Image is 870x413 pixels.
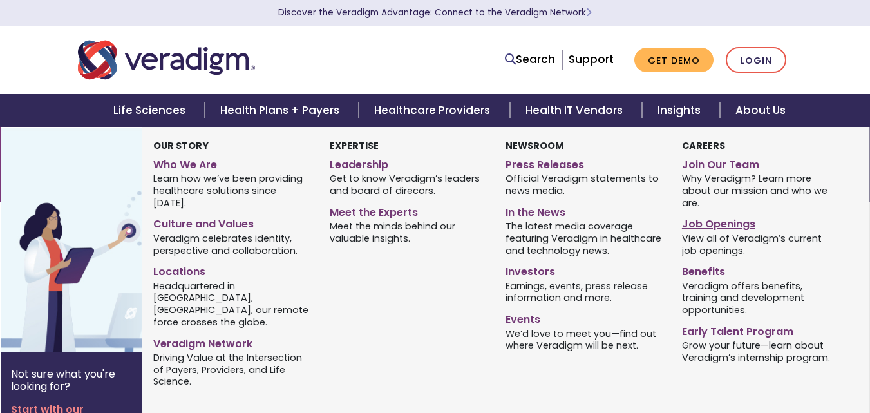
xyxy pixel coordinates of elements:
[569,52,614,67] a: Support
[682,139,725,152] strong: Careers
[153,231,310,256] span: Veradigm celebrates identity, perspective and collaboration.
[682,260,838,279] a: Benefits
[506,279,662,304] span: Earnings, events, press release information and more.
[153,351,310,388] span: Driving Value at the Intersection of Payers, Providers, and Life Science.
[682,213,838,231] a: Job Openings
[278,6,592,19] a: Discover the Veradigm Advantage: Connect to the Veradigm NetworkLearn More
[506,139,563,152] strong: Newsroom
[153,172,310,209] span: Learn how we’ve been providing healthcare solutions since [DATE].
[506,172,662,197] span: Official Veradigm statements to news media.
[330,201,486,220] a: Meet the Experts
[330,139,379,152] strong: Expertise
[98,94,205,127] a: Life Sciences
[330,153,486,172] a: Leadership
[153,332,310,351] a: Veradigm Network
[153,260,310,279] a: Locations
[506,153,662,172] a: Press Releases
[682,231,838,256] span: View all of Veradigm’s current job openings.
[1,127,208,352] img: Vector image of Veradigm’s Story
[726,47,786,73] a: Login
[78,39,255,81] img: Veradigm logo
[11,368,132,392] p: Not sure what you're looking for?
[510,94,642,127] a: Health IT Vendors
[153,153,310,172] a: Who We Are
[330,220,486,245] span: Meet the minds behind our valuable insights.
[682,320,838,339] a: Early Talent Program
[153,213,310,231] a: Culture and Values
[506,327,662,352] span: We’d love to meet you—find out where Veradigm will be next.
[634,48,714,73] a: Get Demo
[642,94,720,127] a: Insights
[153,139,209,152] strong: Our Story
[205,94,359,127] a: Health Plans + Payers
[682,172,838,209] span: Why Veradigm? Learn more about our mission and who we are.
[153,279,310,328] span: Headquartered in [GEOGRAPHIC_DATA], [GEOGRAPHIC_DATA], our remote force crosses the globe.
[720,94,801,127] a: About Us
[359,94,509,127] a: Healthcare Providers
[330,172,486,197] span: Get to know Veradigm’s leaders and board of direcors.
[506,201,662,220] a: In the News
[505,51,555,68] a: Search
[506,308,662,327] a: Events
[682,153,838,172] a: Join Our Team
[586,6,592,19] span: Learn More
[506,220,662,257] span: The latest media coverage featuring Veradigm in healthcare and technology news.
[506,260,662,279] a: Investors
[682,279,838,316] span: Veradigm offers benefits, training and development opportunities.
[682,339,838,364] span: Grow your future—learn about Veradigm’s internship program.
